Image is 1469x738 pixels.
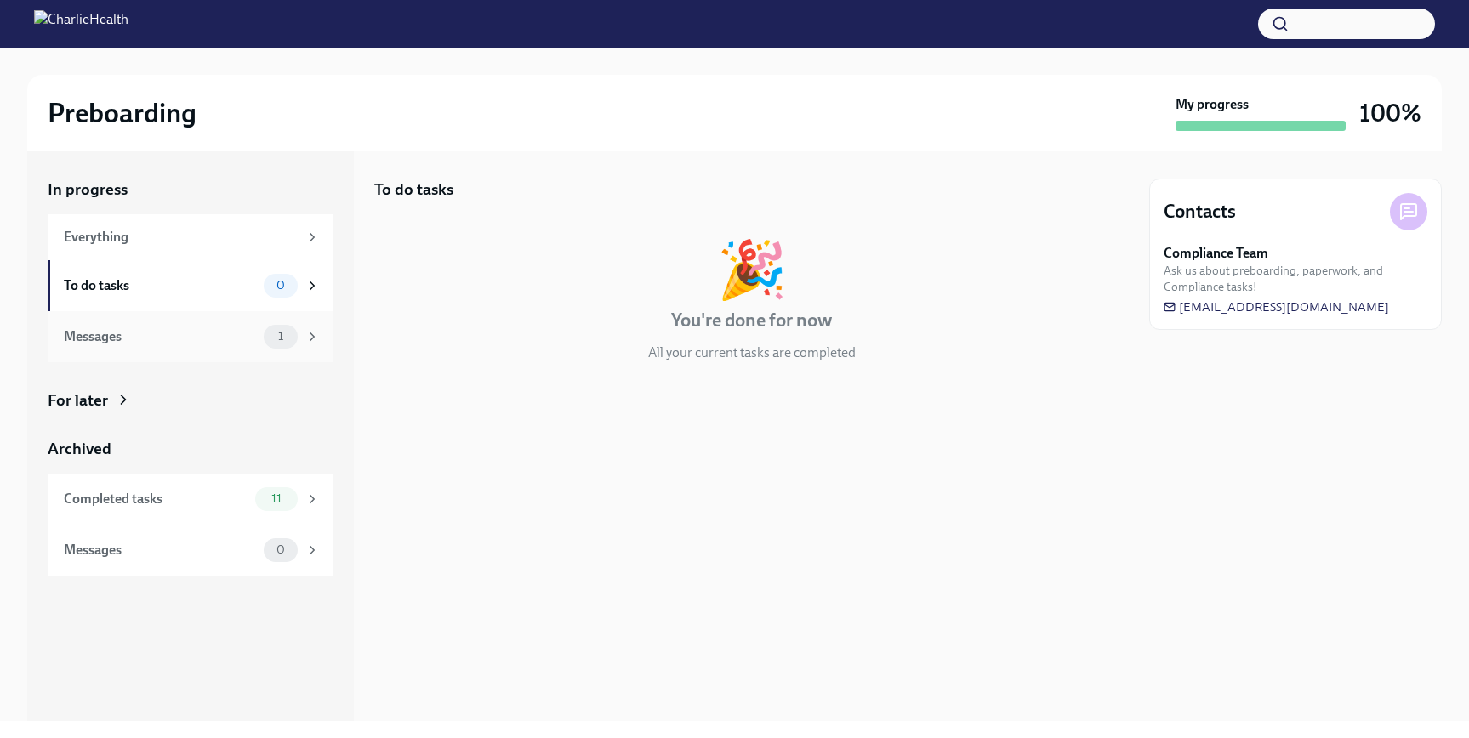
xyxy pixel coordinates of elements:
[261,492,292,505] span: 11
[64,490,248,508] div: Completed tasks
[48,214,333,260] a: Everything
[64,228,298,247] div: Everything
[48,179,333,201] a: In progress
[1164,199,1236,224] h4: Contacts
[48,389,333,412] a: For later
[268,330,293,343] span: 1
[48,96,196,130] h2: Preboarding
[48,525,333,576] a: Messages0
[266,279,295,292] span: 0
[48,311,333,362] a: Messages1
[48,474,333,525] a: Completed tasks11
[1164,298,1389,315] a: [EMAIL_ADDRESS][DOMAIN_NAME]
[671,308,832,333] h4: You're done for now
[648,343,856,362] p: All your current tasks are completed
[266,543,295,556] span: 0
[48,438,333,460] a: Archived
[34,10,128,37] img: CharlieHealth
[64,327,257,346] div: Messages
[374,179,453,201] h5: To do tasks
[64,541,257,559] div: Messages
[48,260,333,311] a: To do tasks0
[1359,98,1421,128] h3: 100%
[1164,244,1268,263] strong: Compliance Team
[717,241,787,298] div: 🎉
[1176,95,1249,114] strong: My progress
[48,389,108,412] div: For later
[64,276,257,295] div: To do tasks
[1164,263,1427,295] span: Ask us about preboarding, paperwork, and Compliance tasks!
